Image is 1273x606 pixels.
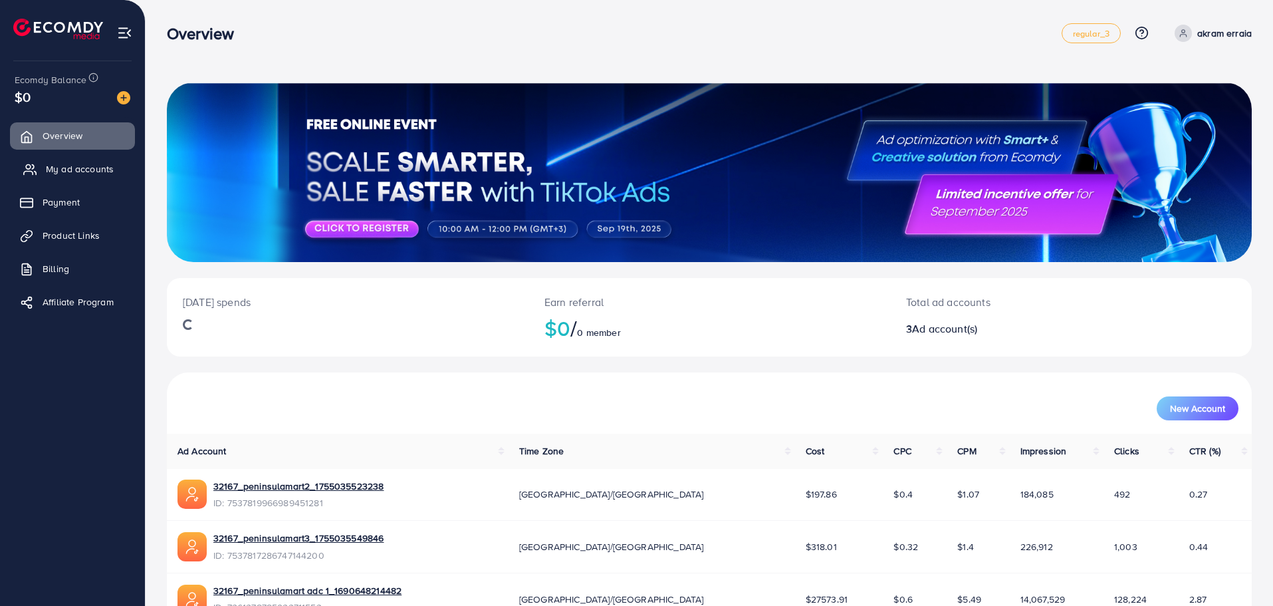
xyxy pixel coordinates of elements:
span: 0 member [577,326,620,339]
a: regular_3 [1062,23,1121,43]
span: Affiliate Program [43,295,114,309]
span: 0.44 [1189,540,1209,553]
span: Product Links [43,229,100,242]
span: [GEOGRAPHIC_DATA]/[GEOGRAPHIC_DATA] [519,488,704,501]
span: 0.27 [1189,488,1208,501]
span: ID: 7537817286747144200 [213,549,384,562]
span: ID: 7537819966989451281 [213,496,384,510]
span: New Account [1170,404,1225,413]
span: Ecomdy Balance [15,73,86,86]
p: akram erraia [1197,25,1252,41]
span: $0 [15,87,31,106]
span: [GEOGRAPHIC_DATA]/[GEOGRAPHIC_DATA] [519,540,704,553]
span: $318.01 [806,540,837,553]
span: 226,912 [1020,540,1053,553]
span: $0.4 [893,488,913,501]
span: 492 [1114,488,1130,501]
p: Total ad accounts [906,294,1145,310]
img: logo [13,19,103,39]
a: akram erraia [1169,25,1252,42]
span: $197.86 [806,488,837,501]
img: image [117,91,130,104]
span: $5.49 [957,593,981,606]
a: My ad accounts [10,156,135,182]
span: Ad account(s) [912,321,977,336]
img: menu [117,25,132,41]
span: $1.07 [957,488,979,501]
span: Clicks [1114,444,1139,458]
p: Earn referral [544,294,874,310]
a: Affiliate Program [10,289,135,315]
span: Ad Account [177,444,227,458]
a: Billing [10,255,135,282]
a: Product Links [10,222,135,249]
span: Time Zone [519,444,564,458]
a: 32167_peninsulamart adc 1_1690648214482 [213,584,402,597]
span: $0.32 [893,540,918,553]
span: 1,003 [1114,540,1137,553]
span: 184,085 [1020,488,1054,501]
span: $27573.91 [806,593,848,606]
a: 32167_peninsulamart3_1755035549846 [213,531,384,545]
span: Billing [43,262,69,275]
span: CPC [893,444,911,458]
span: 2.87 [1189,593,1207,606]
a: 32167_peninsulamart2_1755035523238 [213,480,384,493]
img: ic-ads-acc.e4c84228.svg [177,532,207,561]
span: My ad accounts [46,162,114,176]
span: Impression [1020,444,1067,458]
span: Overview [43,129,82,142]
img: ic-ads-acc.e4c84228.svg [177,480,207,509]
span: $1.4 [957,540,974,553]
button: New Account [1157,396,1238,420]
h3: Overview [167,24,245,43]
h2: $0 [544,315,874,341]
span: CTR (%) [1189,444,1220,458]
span: $0.6 [893,593,913,606]
span: / [570,313,577,343]
a: Payment [10,189,135,216]
span: Payment [43,196,80,209]
span: regular_3 [1073,29,1109,38]
span: 14,067,529 [1020,593,1066,606]
h2: 3 [906,323,1145,335]
span: Cost [806,444,825,458]
p: [DATE] spends [183,294,513,310]
span: 128,224 [1114,593,1147,606]
a: Overview [10,122,135,149]
span: [GEOGRAPHIC_DATA]/[GEOGRAPHIC_DATA] [519,593,704,606]
span: CPM [957,444,976,458]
